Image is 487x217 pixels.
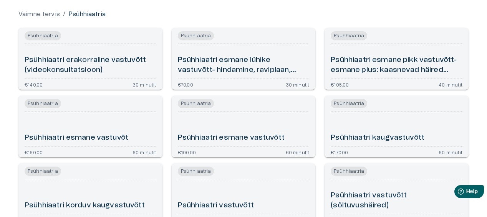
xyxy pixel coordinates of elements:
p: 60 minutit [439,150,462,154]
h6: Psühhiaatri vastuvõtt (sõltuvushäired) [331,190,462,211]
p: €160.00 [25,150,43,154]
p: 30 minutit [133,82,156,87]
p: €105.00 [331,82,349,87]
p: 60 minutit [286,150,310,154]
p: €70.00 [178,82,193,87]
a: Open service booking details [18,96,162,157]
p: 60 minutit [133,150,156,154]
a: Vaimne tervis [18,10,60,19]
h6: Psühhiaatri vastuvõtt [178,200,254,211]
h6: Psühhiaatri esmane lühike vastuvõtt- hindamine, raviplaan, kokkuvõte (videokonsultatsioon) [178,55,310,75]
p: €170.00 [331,150,348,154]
a: Open service booking details [325,96,469,157]
h6: Psühhiaatri korduv kaugvastuvõtt [25,200,145,211]
h6: Psühhiaatri erakorraline vastuvõtt (videokonsultatsioon) [25,55,156,75]
h6: Psühhiaatri kaugvastuvõtt [331,133,424,143]
iframe: Help widget launcher [427,182,487,204]
span: Psühhiaatria [178,99,214,108]
h6: Psühhiaatri esmane vastuvõtt [178,133,285,143]
a: Open service booking details [172,28,316,90]
span: Psühhiaatria [178,167,214,176]
p: Psühhiaatria [68,10,106,19]
h6: Psühhiaatri esmane vastuvõt [25,133,128,143]
p: 30 minutit [286,82,310,87]
span: Psühhiaatria [25,167,61,176]
span: Psühhiaatria [178,31,214,40]
span: Psühhiaatria [331,167,367,176]
span: Psühhiaatria [331,99,367,108]
span: Psühhiaatria [331,31,367,40]
a: Open service booking details [172,96,316,157]
span: Psühhiaatria [25,99,61,108]
a: Open service booking details [325,28,469,90]
h6: Psühhiaatri esmane pikk vastuvõtt- esmane plus: kaasnevad häired (videokonsultatsioon) [331,55,462,75]
p: €140.00 [25,82,43,87]
a: Open service booking details [18,28,162,90]
p: 40 minutit [439,82,462,87]
span: Psühhiaatria [25,31,61,40]
p: €100.00 [178,150,196,154]
p: / [63,10,65,19]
